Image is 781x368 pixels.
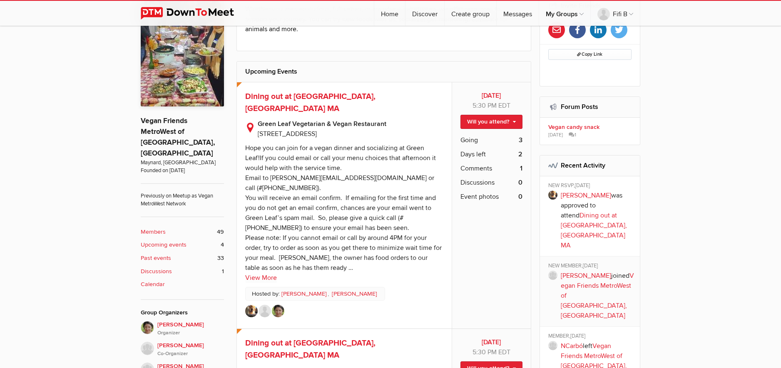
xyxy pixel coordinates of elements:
span: [DATE] [583,262,598,269]
div: Group Organizers [141,308,224,317]
span: [DATE] [570,333,585,339]
span: Maynard, [GEOGRAPHIC_DATA] [141,159,224,167]
span: Copy Link [577,52,602,57]
a: [PERSON_NAME] [561,272,611,280]
b: Green Leaf Vegetarian & Vegan Restaurant [258,119,443,129]
a: Home [374,1,405,26]
b: Past events [141,254,171,263]
p: was approved to attend [561,190,634,250]
a: Dining out at [GEOGRAPHIC_DATA], [GEOGRAPHIC_DATA] MA [561,211,627,249]
a: [PERSON_NAME] [561,191,611,200]
img: Victoria M [141,321,154,334]
a: Members 49 [141,227,224,237]
span: [STREET_ADDRESS] [258,130,317,138]
a: Vegan candy snack [DATE] 1 [540,118,640,145]
span: 4 [221,240,224,249]
a: Calendar [141,280,224,289]
b: [DATE] [460,91,522,101]
a: [PERSON_NAME]Co-Organizer [141,337,224,358]
a: Discover [405,1,444,26]
a: [PERSON_NAME]Organizer [141,321,224,337]
a: NCarbó [561,342,583,350]
span: Comments [460,163,492,173]
a: Will you attend? [460,115,522,129]
b: 0 [518,192,522,202]
b: Members [141,227,166,237]
img: Laura B [141,342,154,355]
b: 3 [519,135,522,145]
span: 1 [222,267,224,276]
span: 49 [217,227,224,237]
span: Previously on Meetup as Vegan MetroWest Network [141,183,224,208]
span: America/New_York [498,348,510,356]
img: John F [245,305,258,317]
h2: Recent Activity [548,156,632,175]
i: Organizer [157,329,224,337]
i: Co-Organizer [157,350,224,358]
div: NEW MEMBER, [548,262,634,271]
a: Dining out at [GEOGRAPHIC_DATA], [GEOGRAPHIC_DATA] MA [245,91,376,114]
span: Going [460,135,478,145]
a: My Groups [539,1,590,26]
img: Victoria M [272,305,284,317]
span: Founded on [DATE] [141,167,224,175]
span: [PERSON_NAME] [157,320,224,337]
div: MEMBER, [548,333,634,341]
span: 5:30 PM [473,101,497,110]
b: 0 [518,178,522,188]
b: Upcoming events [141,240,187,249]
span: Days left [460,149,486,159]
span: America/New_York [498,101,510,110]
span: [DATE] [548,131,563,139]
a: Create group [445,1,496,26]
span: Discussions [460,178,495,188]
a: [PERSON_NAME] [281,289,329,299]
a: Dining out at [GEOGRAPHIC_DATA], [GEOGRAPHIC_DATA] MA [245,338,376,360]
b: Calendar [141,280,165,289]
b: 1 [520,163,522,173]
a: Messages [497,1,539,26]
img: DownToMeet [141,7,247,20]
div: NEW RSVP, [548,182,634,190]
a: View More [245,273,277,283]
span: 5:30 PM [473,348,497,356]
span: [DATE] [575,182,590,189]
p: Hosted by: [245,287,385,301]
a: Fifi B [591,1,640,26]
span: Event photos [460,192,499,202]
b: Discussions [141,267,172,276]
span: [PERSON_NAME] [157,341,224,358]
b: [DATE] [460,337,522,347]
a: Upcoming events 4 [141,240,224,249]
a: Past events 33 [141,254,224,263]
a: Discussions 1 [141,267,224,276]
img: Rick Williams [259,305,271,317]
b: Vegan candy snack [548,123,634,131]
span: 1 [569,131,576,139]
p: joined [561,271,634,321]
a: Forum Posts [561,103,598,111]
div: Hope you can join for a vegan dinner and socializing at Green Leaf!If you could email or call you... [245,144,442,272]
a: Vegan Friends MetroWest of [GEOGRAPHIC_DATA], [GEOGRAPHIC_DATA] [561,272,634,320]
button: Copy Link [548,49,632,60]
span: 33 [217,254,224,263]
b: 2 [518,149,522,159]
a: [PERSON_NAME] [332,289,377,299]
h2: Upcoming Events [245,62,522,82]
